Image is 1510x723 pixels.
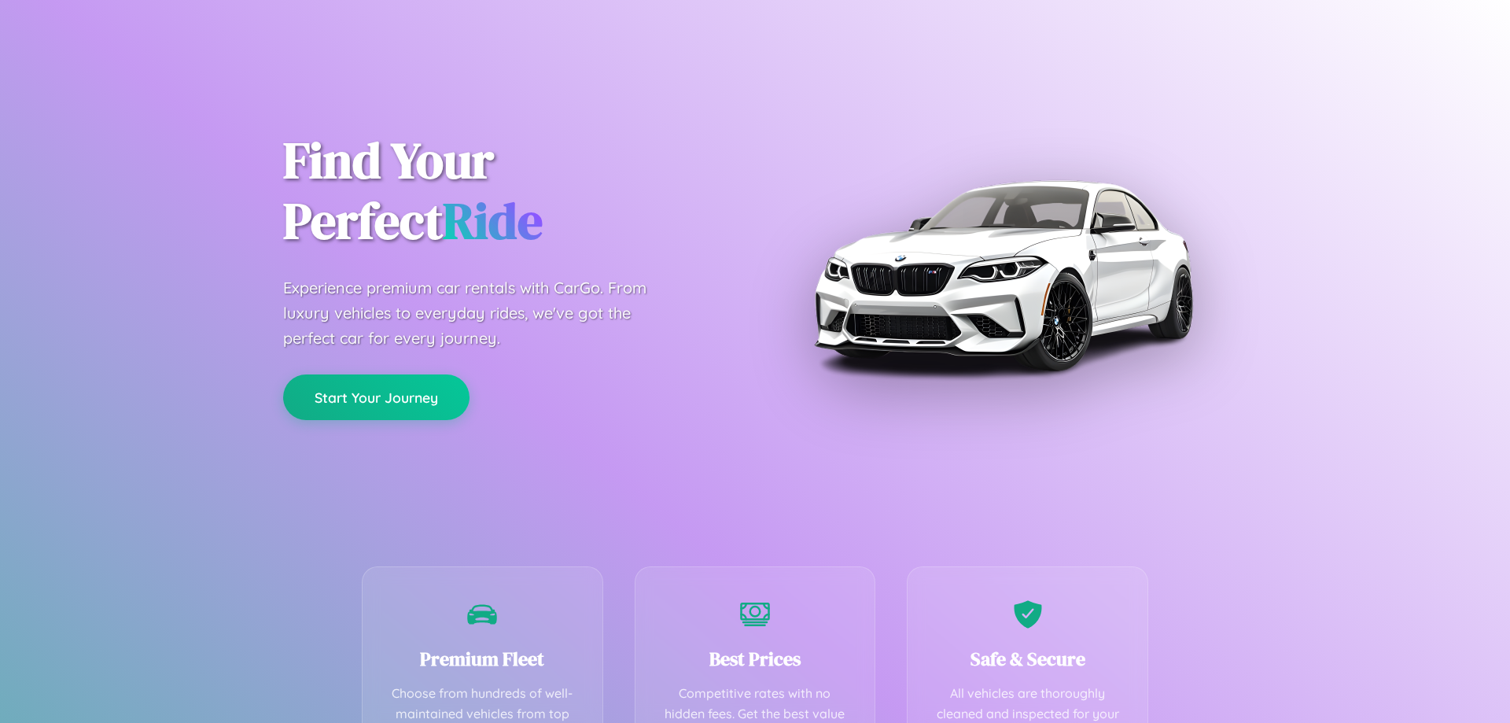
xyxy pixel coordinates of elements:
[283,131,731,252] h1: Find Your Perfect
[931,646,1124,672] h3: Safe & Secure
[443,186,543,255] span: Ride
[659,646,852,672] h3: Best Prices
[806,79,1199,472] img: Premium BMW car rental vehicle
[386,646,579,672] h3: Premium Fleet
[283,374,470,420] button: Start Your Journey
[283,275,676,351] p: Experience premium car rentals with CarGo. From luxury vehicles to everyday rides, we've got the ...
